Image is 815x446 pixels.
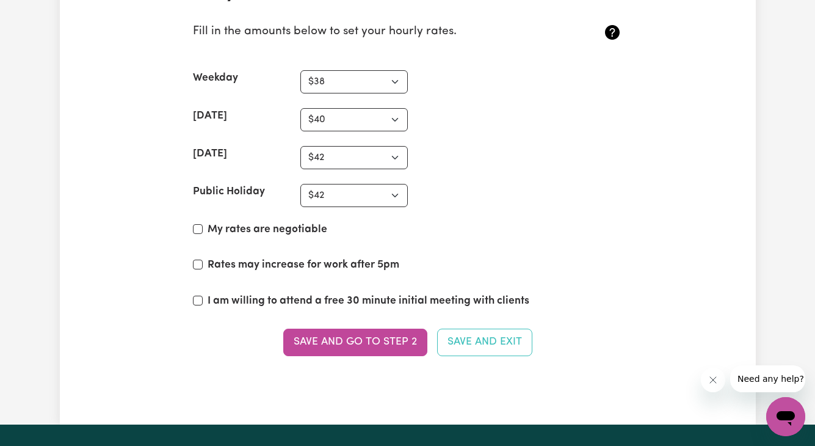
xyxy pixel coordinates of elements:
button: Save and Exit [437,329,532,356]
label: Weekday [193,70,238,86]
label: [DATE] [193,146,227,162]
p: Fill in the amounts below to set your hourly rates. [193,23,551,41]
label: [DATE] [193,108,227,124]
label: My rates are negotiable [208,222,327,238]
iframe: 关闭消息 [701,368,725,392]
label: I am willing to attend a free 30 minute initial meeting with clients [208,293,529,309]
label: Public Holiday [193,184,265,200]
button: Save and go to Step 2 [283,329,427,356]
iframe: 来自公司的消息 [730,365,805,392]
label: Rates may increase for work after 5pm [208,257,399,273]
iframe: 启动消息传送窗口的按钮 [766,397,805,436]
